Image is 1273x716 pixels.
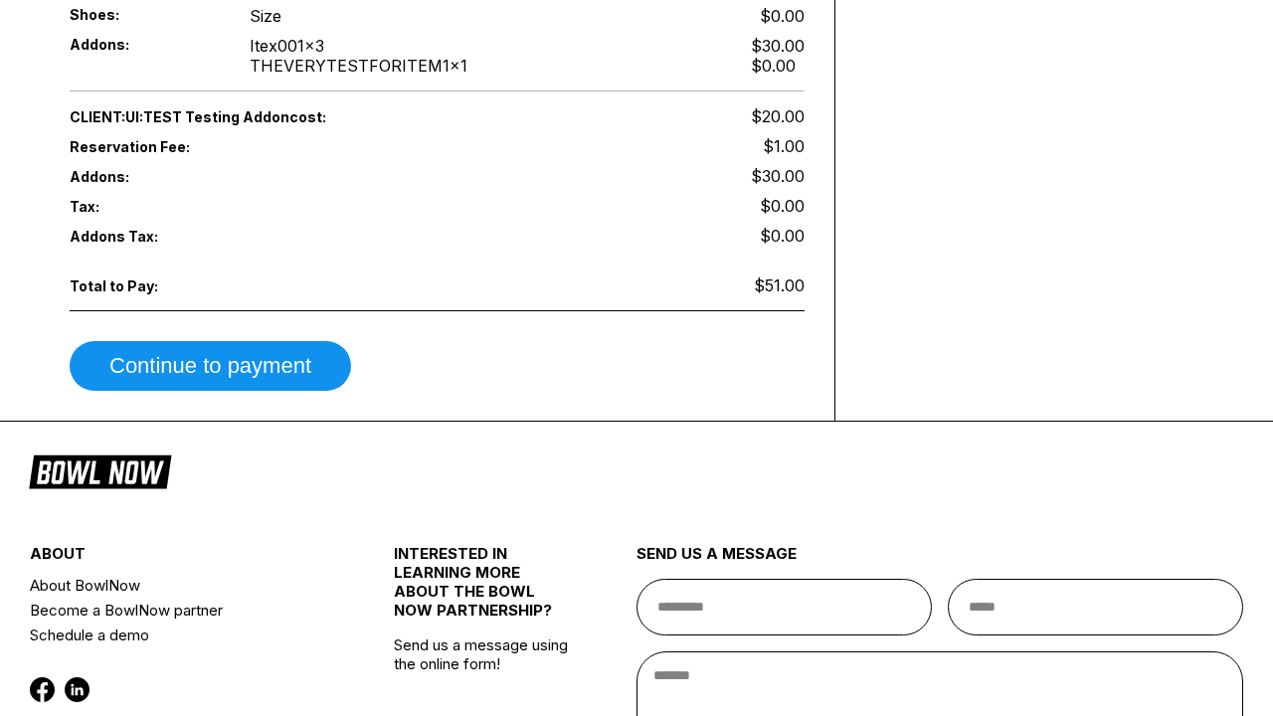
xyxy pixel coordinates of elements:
[70,341,351,391] button: Continue to payment
[250,56,467,76] div: THEVERYTESTFORITEM1 x 1
[250,36,467,56] div: Itex001 x 3
[70,198,217,215] span: Tax:
[30,598,333,623] a: Become a BowlNow partner
[751,106,805,126] span: $20.00
[751,166,805,186] span: $30.00
[30,544,333,573] div: about
[70,6,217,23] span: Shoes:
[751,36,805,56] div: $30.00
[70,277,217,294] span: Total to Pay:
[760,6,805,26] div: $0.00
[751,56,805,76] div: $0.00
[30,573,333,598] a: About BowlNow
[636,544,1243,579] div: send us a message
[760,196,805,216] span: $0.00
[763,136,805,156] span: $1.00
[70,168,217,185] span: Addons:
[30,623,333,647] a: Schedule a demo
[394,544,576,635] div: INTERESTED IN LEARNING MORE ABOUT THE BOWL NOW PARTNERSHIP?
[70,228,217,245] span: Addons Tax:
[70,36,217,53] span: Addons:
[760,226,805,246] span: $0.00
[70,108,438,125] span: CLIENT:UI:TEST Testing Addon cost:
[70,138,438,155] span: Reservation Fee:
[754,275,805,295] span: $51.00
[250,6,281,26] div: Size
